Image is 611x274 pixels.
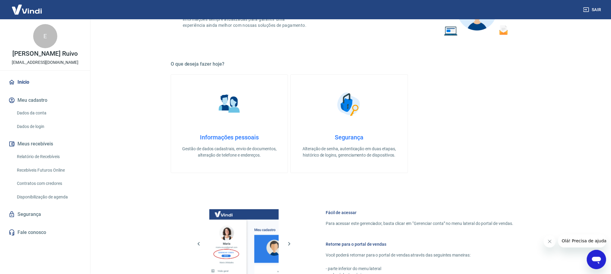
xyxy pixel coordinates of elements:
iframe: Mensagem da empresa [558,234,606,248]
a: Disponibilização de agenda [14,191,83,203]
a: Início [7,76,83,89]
iframe: Botão para abrir a janela de mensagens [587,250,606,269]
h5: O que deseja fazer hoje? [171,61,528,67]
p: [PERSON_NAME] Ruivo [12,51,78,57]
div: E [33,24,57,48]
h4: Segurança [300,134,398,141]
iframe: Fechar mensagem [544,235,556,248]
p: Você poderá retornar para o portal de vendas através das seguintes maneiras: [326,252,513,258]
img: Segurança [334,89,364,119]
img: Vindi [7,0,46,19]
a: Relatório de Recebíveis [14,151,83,163]
a: Dados da conta [14,107,83,119]
p: Alteração de senha, autenticação em duas etapas, histórico de logins, gerenciamento de dispositivos. [300,146,398,158]
a: Segurança [7,208,83,221]
button: Meu cadastro [7,94,83,107]
a: Fale conosco [7,226,83,239]
span: Olá! Precisa de ajuda? [4,4,51,9]
p: - parte inferior do menu lateral [326,266,513,272]
img: Informações pessoais [214,89,245,119]
h6: Retorne para o portal de vendas [326,241,513,247]
a: Recebíveis Futuros Online [14,164,83,176]
p: Gestão de dados cadastrais, envio de documentos, alteração de telefone e endereços. [181,146,278,158]
p: Para acessar este gerenciador, basta clicar em “Gerenciar conta” no menu lateral do portal de ven... [326,220,513,227]
button: Sair [582,4,604,15]
h4: Informações pessoais [181,134,278,141]
p: [EMAIL_ADDRESS][DOMAIN_NAME] [12,59,78,66]
h6: Fácil de acessar [326,210,513,216]
a: Dados de login [14,120,83,133]
a: SegurançaSegurançaAlteração de senha, autenticação em duas etapas, histórico de logins, gerenciam... [290,74,408,173]
a: Informações pessoaisInformações pessoaisGestão de dados cadastrais, envio de documentos, alteraçã... [171,74,288,173]
button: Meus recebíveis [7,137,83,151]
a: Contratos com credores [14,177,83,190]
